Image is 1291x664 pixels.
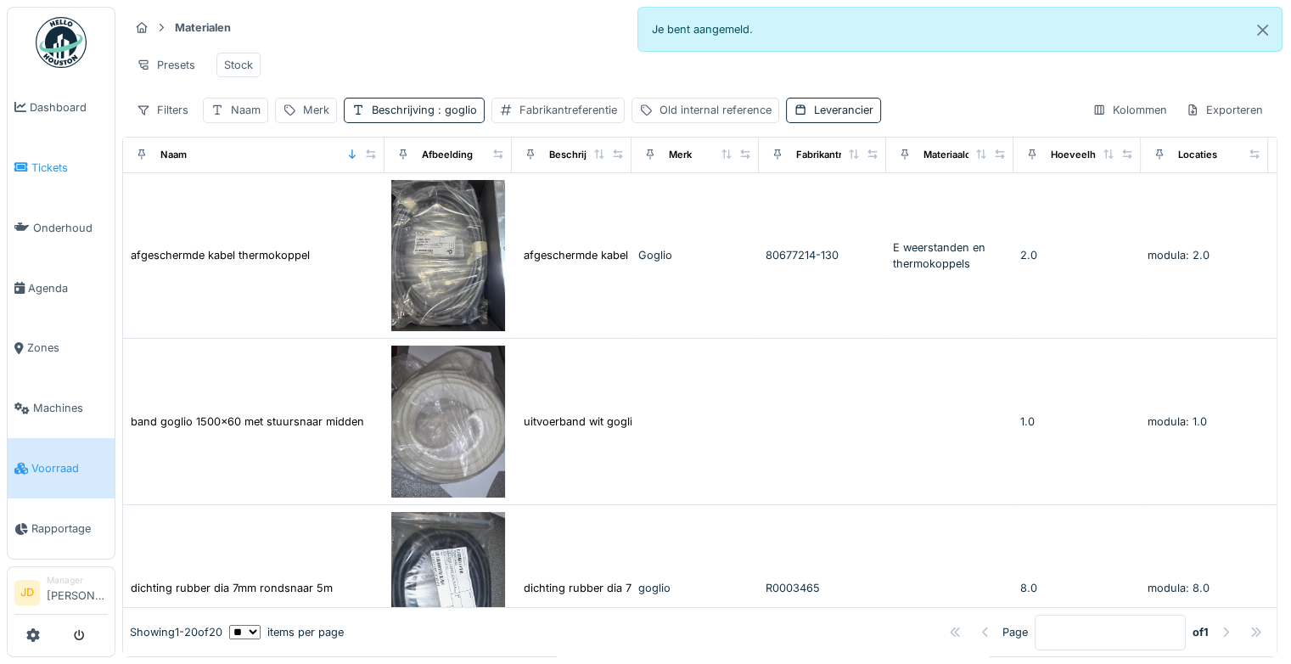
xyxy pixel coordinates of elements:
[14,580,40,605] li: JD
[519,102,617,118] div: Fabrikantreferentie
[524,580,840,596] div: dichting rubber dia 7mm rondsnaar 5m [PERSON_NAME] L81
[14,574,108,615] a: JD Manager[PERSON_NAME]
[129,53,203,77] div: Presets
[1002,624,1028,640] div: Page
[1085,98,1175,122] div: Kolommen
[1020,414,1134,430] div: 1.0
[131,580,333,596] div: dichting rubber dia 7mm rondsnaar 5m
[1148,415,1207,428] span: modula: 1.0
[8,77,115,138] a: Dashboard
[28,280,108,296] span: Agenda
[8,198,115,258] a: Onderhoud
[36,17,87,68] img: Badge_color-CXgf-gQk.svg
[422,148,473,162] div: Afbeelding
[893,239,1007,272] div: E weerstanden en thermokoppels
[33,220,108,236] span: Onderhoud
[27,340,108,356] span: Zones
[8,138,115,198] a: Tickets
[33,400,108,416] span: Machines
[31,460,108,476] span: Voorraad
[303,102,329,118] div: Merk
[660,102,772,118] div: Old internal reference
[766,580,879,596] div: R0003465
[8,318,115,379] a: Zones
[814,102,873,118] div: Leverancier
[549,148,607,162] div: Beschrijving
[524,247,783,263] div: afgeschermde kabel thermokoppel per 10m voor...
[1020,580,1134,596] div: 8.0
[796,148,884,162] div: Fabrikantreferentie
[1178,98,1271,122] div: Exporteren
[638,247,752,263] div: Goglio
[1178,148,1217,162] div: Locaties
[435,104,477,116] span: : goglio
[8,258,115,318] a: Agenda
[766,247,879,263] div: 80677214-130
[131,414,364,430] div: band goglio 1500x60 met stuursnaar midden
[8,438,115,498] a: Voorraad
[391,512,505,664] img: dichting rubber dia 7mm rondsnaar 5m
[224,57,253,73] div: Stock
[524,414,794,430] div: uitvoerband wit goglio Gcap 1500x60 met stuursn...
[129,98,196,122] div: Filters
[923,148,1009,162] div: Materiaalcategorie
[1193,624,1209,640] strong: of 1
[1051,148,1110,162] div: Hoeveelheid
[8,379,115,439] a: Machines
[638,580,752,596] div: goglio
[8,498,115,559] a: Rapportage
[1243,8,1282,53] button: Close
[31,160,108,176] span: Tickets
[669,148,692,162] div: Merk
[391,346,505,498] img: band goglio 1500x60 met stuursnaar midden
[1148,582,1210,594] span: modula: 8.0
[131,247,310,263] div: afgeschermde kabel thermokoppel
[47,574,108,587] div: Manager
[160,148,187,162] div: Naam
[637,7,1283,52] div: Je bent aangemeld.
[1148,249,1210,262] span: modula: 2.0
[130,624,222,640] div: Showing 1 - 20 of 20
[168,20,238,36] strong: Materialen
[30,99,108,115] span: Dashboard
[47,574,108,611] li: [PERSON_NAME]
[229,624,344,640] div: items per page
[1020,247,1134,263] div: 2.0
[391,180,505,332] img: afgeschermde kabel thermokoppel
[231,102,261,118] div: Naam
[31,521,108,537] span: Rapportage
[372,102,477,118] div: Beschrijving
